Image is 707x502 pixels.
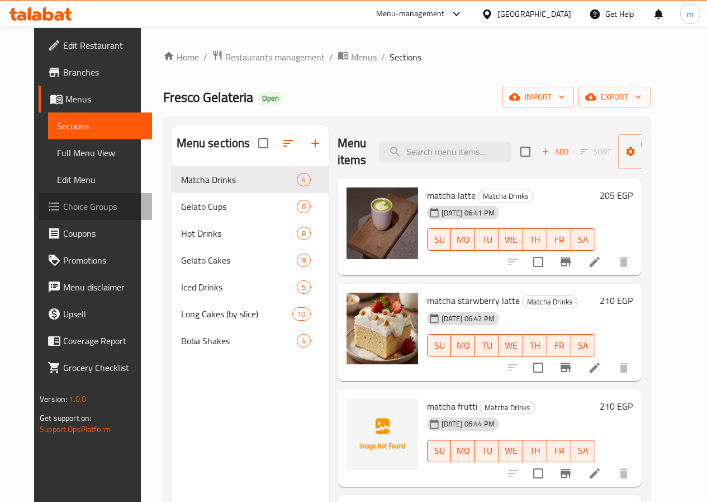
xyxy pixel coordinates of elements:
[540,146,570,158] span: Add
[379,142,511,162] input: search
[57,173,143,186] span: Edit Menu
[181,307,293,321] div: Long Cakes (by slice)
[48,112,152,139] a: Sections
[523,334,547,356] button: TH
[63,227,143,240] span: Coupons
[552,354,579,381] button: Branch-specific-item
[627,138,684,166] span: Manage items
[329,50,333,64] li: /
[480,232,495,248] span: TU
[480,401,535,414] div: Matcha Drinks
[39,193,152,220] a: Choice Groups
[297,201,310,212] span: 6
[588,361,601,374] a: Edit menu item
[297,175,310,185] span: 4
[163,50,199,64] a: Home
[225,50,325,64] span: Restaurants management
[297,173,311,186] div: items
[552,443,567,459] span: FR
[297,227,311,240] div: items
[381,50,385,64] li: /
[455,337,471,354] span: MO
[63,65,143,79] span: Branches
[514,140,537,163] span: Select section
[376,7,445,21] div: Menu-management
[390,50,421,64] span: Sections
[455,232,471,248] span: MO
[451,334,475,356] button: MO
[523,228,547,251] button: TH
[552,460,579,487] button: Branch-specific-item
[475,440,499,462] button: TU
[347,187,418,259] img: matcha latte
[523,295,577,308] span: Matcha Drinks
[526,250,550,274] span: Select to update
[181,334,297,348] span: Boba Shakes
[181,173,297,186] span: Matcha Drinks
[65,92,143,106] span: Menus
[39,86,152,112] a: Menus
[504,337,519,354] span: WE
[537,143,573,161] button: Add
[427,440,452,462] button: SU
[528,337,543,354] span: TH
[40,422,111,437] a: Support.OpsPlatform
[528,232,543,248] span: TH
[600,293,633,308] h6: 210 EGP
[297,228,310,239] span: 8
[172,162,329,359] nav: Menu sections
[181,280,297,294] span: Iced Drinks
[427,398,477,415] span: matcha frutti
[573,143,618,161] span: Select section first
[618,134,693,169] button: Manage items
[576,443,591,459] span: SA
[40,392,67,406] span: Version:
[258,93,283,103] span: Open
[499,440,523,462] button: WE
[552,232,567,248] span: FR
[610,460,637,487] button: delete
[297,336,310,346] span: 4
[571,334,595,356] button: SA
[297,200,311,213] div: items
[293,309,310,320] span: 10
[177,135,250,152] h2: Menu sections
[571,228,595,251] button: SA
[163,50,651,64] nav: breadcrumb
[163,85,253,110] span: Fresco Gelateria
[63,200,143,213] span: Choice Groups
[437,313,499,324] span: [DATE] 06:42 PM
[552,337,567,354] span: FR
[69,392,86,406] span: 1.0.0
[172,274,329,301] div: Iced Drinks5
[63,361,143,374] span: Grocery Checklist
[528,443,543,459] span: TH
[172,247,329,274] div: Gelato Cakes9
[212,50,325,64] a: Restaurants management
[63,39,143,52] span: Edit Restaurant
[587,90,642,104] span: export
[499,334,523,356] button: WE
[297,334,311,348] div: items
[432,443,447,459] span: SU
[181,200,297,213] span: Gelato Cups
[39,247,152,274] a: Promotions
[455,443,471,459] span: MO
[437,419,499,429] span: [DATE] 06:44 PM
[511,90,565,104] span: import
[537,143,573,161] span: Add item
[57,119,143,133] span: Sections
[172,301,329,327] div: Long Cakes (by slice)10
[427,228,452,251] button: SU
[181,227,297,240] div: Hot Drinks
[48,139,152,166] a: Full Menu View
[427,292,520,309] span: matcha starwberry latte
[203,50,207,64] li: /
[526,356,550,379] span: Select to update
[297,255,310,266] span: 9
[347,293,418,364] img: matcha starwberry latte
[172,327,329,354] div: Boba Shakes4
